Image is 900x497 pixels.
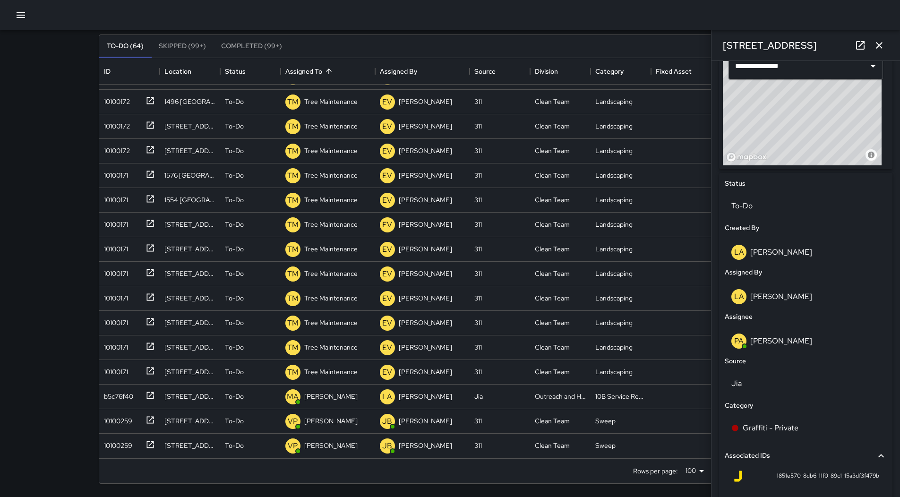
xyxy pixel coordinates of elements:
[474,146,482,155] div: 311
[288,416,298,427] p: VP
[287,391,299,403] p: MA
[535,58,558,85] div: Division
[382,195,392,206] p: EV
[651,58,711,85] div: Fixed Asset
[304,318,358,327] p: Tree Maintenance
[474,58,496,85] div: Source
[304,392,358,401] p: [PERSON_NAME]
[382,219,392,231] p: EV
[288,440,298,452] p: VP
[225,392,244,401] p: To-Do
[304,220,358,229] p: Tree Maintenance
[474,244,482,254] div: 311
[382,317,392,329] p: EV
[220,58,281,85] div: Status
[474,97,482,106] div: 311
[399,171,452,180] p: [PERSON_NAME]
[304,244,358,254] p: Tree Maintenance
[164,171,215,180] div: 1576 Market Street
[164,293,215,303] div: 80 South Van Ness Avenue
[287,195,299,206] p: TM
[281,58,375,85] div: Assigned To
[535,146,570,155] div: Clean Team
[100,167,128,180] div: 10100171
[287,268,299,280] p: TM
[382,146,392,157] p: EV
[474,441,482,450] div: 311
[535,293,570,303] div: Clean Team
[535,416,570,426] div: Clean Team
[304,171,358,180] p: Tree Maintenance
[104,58,111,85] div: ID
[304,97,358,106] p: Tree Maintenance
[100,363,128,377] div: 10100171
[287,367,299,378] p: TM
[399,121,452,131] p: [PERSON_NAME]
[100,290,128,303] div: 10100171
[322,65,335,78] button: Sort
[535,269,570,278] div: Clean Team
[100,388,133,401] div: b5c76f40
[100,265,128,278] div: 10100171
[535,171,570,180] div: Clean Team
[100,191,128,205] div: 10100171
[595,121,633,131] div: Landscaping
[225,441,244,450] p: To-Do
[595,367,633,377] div: Landscaping
[99,35,151,58] button: To-Do (64)
[225,195,244,205] p: To-Do
[225,146,244,155] p: To-Do
[382,342,392,353] p: EV
[595,171,633,180] div: Landscaping
[382,121,392,132] p: EV
[535,121,570,131] div: Clean Team
[595,343,633,352] div: Landscaping
[474,318,482,327] div: 311
[399,220,452,229] p: [PERSON_NAME]
[380,58,417,85] div: Assigned By
[304,269,358,278] p: Tree Maintenance
[100,240,128,254] div: 10100171
[474,220,482,229] div: 311
[633,466,678,476] p: Rows per page:
[595,244,633,254] div: Landscaping
[287,293,299,304] p: TM
[595,146,633,155] div: Landscaping
[225,171,244,180] p: To-Do
[399,195,452,205] p: [PERSON_NAME]
[399,97,452,106] p: [PERSON_NAME]
[225,367,244,377] p: To-Do
[285,58,322,85] div: Assigned To
[160,58,220,85] div: Location
[595,416,616,426] div: Sweep
[474,171,482,180] div: 311
[99,58,160,85] div: ID
[595,318,633,327] div: Landscaping
[595,269,633,278] div: Landscaping
[287,146,299,157] p: TM
[382,170,392,181] p: EV
[304,195,358,205] p: Tree Maintenance
[100,142,130,155] div: 10100172
[399,269,452,278] p: [PERSON_NAME]
[100,216,128,229] div: 10100171
[164,392,215,401] div: 292 Linden Street
[470,58,530,85] div: Source
[225,269,244,278] p: To-Do
[382,367,392,378] p: EV
[382,244,392,255] p: EV
[304,146,358,155] p: Tree Maintenance
[535,220,570,229] div: Clean Team
[399,367,452,377] p: [PERSON_NAME]
[304,293,358,303] p: Tree Maintenance
[287,121,299,132] p: TM
[304,441,358,450] p: [PERSON_NAME]
[535,244,570,254] div: Clean Team
[474,121,482,131] div: 311
[287,317,299,329] p: TM
[287,96,299,108] p: TM
[304,121,358,131] p: Tree Maintenance
[399,343,452,352] p: [PERSON_NAME]
[474,367,482,377] div: 311
[535,367,570,377] div: Clean Team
